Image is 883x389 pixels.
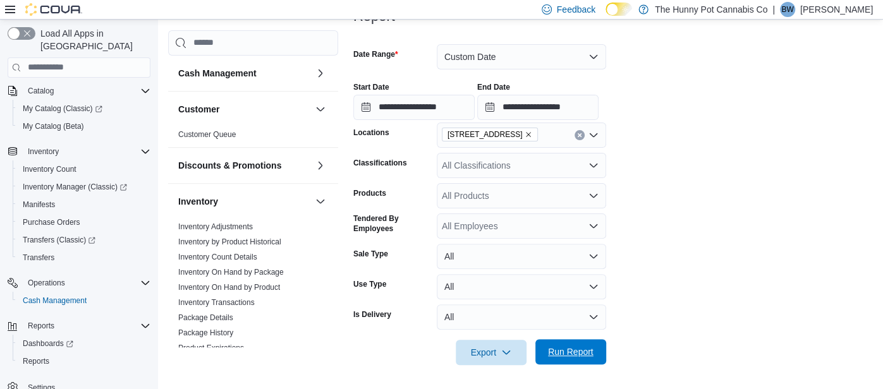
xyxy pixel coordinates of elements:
span: Package Details [178,312,233,322]
span: Cash Management [23,296,87,306]
span: Dashboards [18,336,150,351]
span: Catalog [28,86,54,96]
a: Transfers [18,250,59,265]
button: Inventory [3,143,155,160]
a: Inventory Manager (Classic) [13,178,155,196]
button: Reports [3,317,155,335]
label: Locations [353,128,389,138]
div: Bonnie Wong [780,2,795,17]
p: | [772,2,775,17]
span: My Catalog (Beta) [23,121,84,131]
button: Transfers [13,249,155,266]
input: Press the down key to open a popover containing a calendar. [353,95,475,120]
span: Feedback [557,3,595,16]
p: [PERSON_NAME] [800,2,873,17]
a: Inventory Count Details [178,252,257,261]
button: Reports [13,352,155,370]
button: Catalog [23,83,59,99]
button: Open list of options [588,191,599,201]
button: My Catalog (Beta) [13,117,155,135]
span: Purchase Orders [23,217,80,227]
button: Discounts & Promotions [178,159,310,171]
span: Inventory On Hand by Package [178,266,284,277]
span: Transfers [23,253,54,263]
span: Inventory Adjustments [178,221,253,231]
span: Transfers (Classic) [23,235,95,245]
span: Dashboards [23,338,73,349]
a: Product Expirations [178,343,244,352]
span: Cash Management [18,293,150,308]
label: Tendered By Employees [353,213,432,234]
label: Use Type [353,279,386,289]
div: Customer [168,126,338,147]
a: Reports [18,354,54,369]
a: Package History [178,328,233,337]
span: Operations [28,278,65,288]
span: Reports [23,318,150,333]
a: Inventory Transactions [178,297,255,306]
span: Inventory [28,147,59,157]
span: Package History [178,327,233,337]
a: Transfers (Classic) [13,231,155,249]
a: Dashboards [18,336,78,351]
button: All [437,244,606,269]
button: All [437,304,606,330]
span: Reports [18,354,150,369]
h3: Inventory [178,194,218,207]
button: Export [456,340,527,365]
button: Customer [313,101,328,116]
button: Cash Management [313,65,328,80]
a: Cash Management [18,293,92,308]
span: 2591 Yonge St [442,128,539,141]
span: Inventory by Product Historical [178,236,281,246]
span: Run Report [548,345,594,358]
button: Open list of options [588,160,599,171]
span: Inventory [23,144,150,159]
span: Inventory On Hand by Product [178,282,280,292]
a: Inventory Count [18,162,82,177]
span: Inventory Manager (Classic) [18,179,150,194]
span: My Catalog (Classic) [23,104,102,114]
a: Transfers (Classic) [18,232,100,248]
span: Inventory Manager (Classic) [23,182,127,192]
button: Open list of options [588,221,599,231]
p: The Hunny Pot Cannabis Co [655,2,767,17]
span: Manifests [18,197,150,212]
span: Inventory Count [23,164,76,174]
button: Custom Date [437,44,606,69]
span: Purchase Orders [18,215,150,230]
input: Press the down key to open a popover containing a calendar. [477,95,599,120]
h3: Cash Management [178,66,257,79]
a: Customer Queue [178,129,236,138]
button: Manifests [13,196,155,213]
span: Transfers [18,250,150,265]
span: [STREET_ADDRESS] [448,128,523,141]
button: Purchase Orders [13,213,155,231]
h3: Customer [178,102,219,115]
span: Reports [23,356,49,366]
button: Inventory [313,193,328,208]
span: Customer Queue [178,129,236,139]
span: Reports [28,321,54,331]
button: Operations [3,274,155,292]
span: Transfers (Classic) [18,232,150,248]
label: Sale Type [353,249,388,259]
span: My Catalog (Beta) [18,119,150,134]
label: Classifications [353,158,407,168]
a: Purchase Orders [18,215,85,230]
span: Inventory Count Details [178,251,257,261]
button: Inventory [23,144,64,159]
span: Inventory Count [18,162,150,177]
button: Operations [23,275,70,290]
label: End Date [477,82,510,92]
span: BW [781,2,793,17]
button: Cash Management [178,66,310,79]
a: Inventory by Product Historical [178,237,281,246]
span: Product Expirations [178,342,244,352]
button: Cash Management [13,292,155,309]
a: Inventory Manager (Classic) [18,179,132,194]
span: Manifests [23,200,55,210]
label: Start Date [353,82,389,92]
button: Customer [178,102,310,115]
